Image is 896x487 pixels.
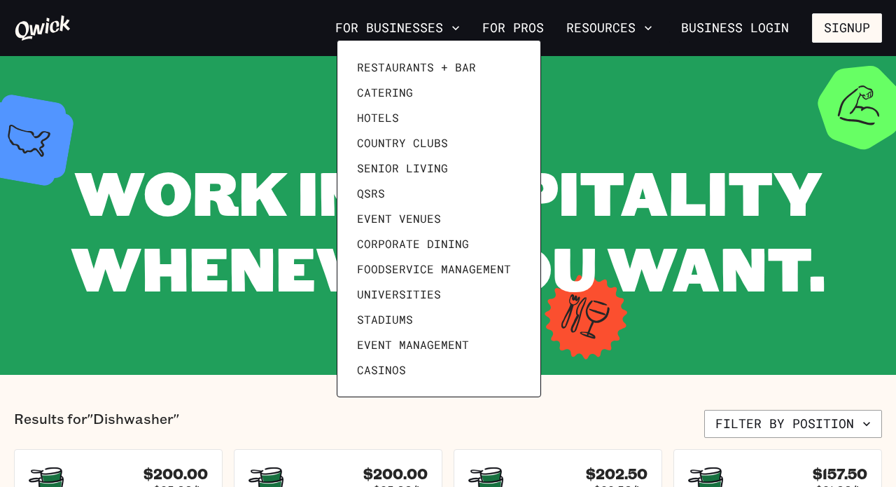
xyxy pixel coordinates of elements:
span: Event Management [357,338,469,352]
span: Event Venues [357,212,441,226]
span: Corporate Dining [357,237,469,251]
span: Catering [357,85,413,100]
span: QSRs [357,186,385,200]
span: Universities [357,287,441,301]
span: Casinos [357,363,406,377]
span: Foodservice Management [357,262,511,276]
span: Senior Living [357,161,448,175]
span: Restaurants + Bar [357,60,476,74]
span: Hotels [357,111,399,125]
span: Country Clubs [357,136,448,150]
span: Stadiums [357,313,413,327]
